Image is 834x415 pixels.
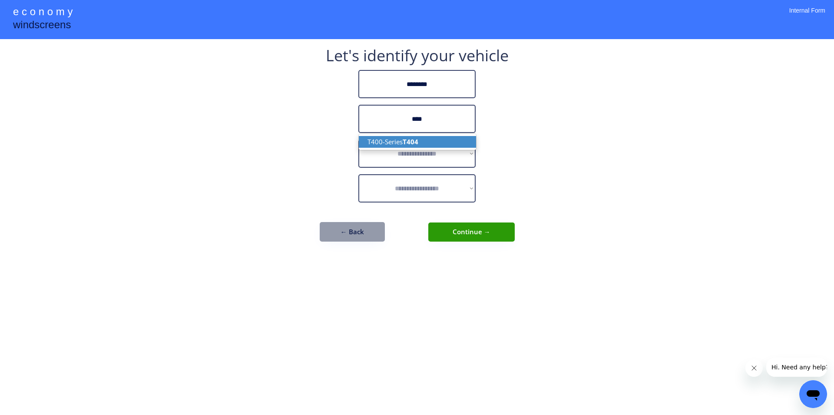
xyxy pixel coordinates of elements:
[320,222,385,242] button: ← Back
[326,48,509,63] div: Let's identify your vehicle
[766,358,827,377] iframe: Message from company
[789,7,825,26] div: Internal Form
[13,17,71,34] div: windscreens
[799,380,827,408] iframe: Button to launch messaging window
[5,6,63,13] span: Hi. Need any help?
[428,222,515,242] button: Continue →
[403,137,418,146] strong: T404
[745,359,763,377] iframe: Close message
[359,136,476,148] p: T400-Series
[13,4,73,21] div: e c o n o m y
